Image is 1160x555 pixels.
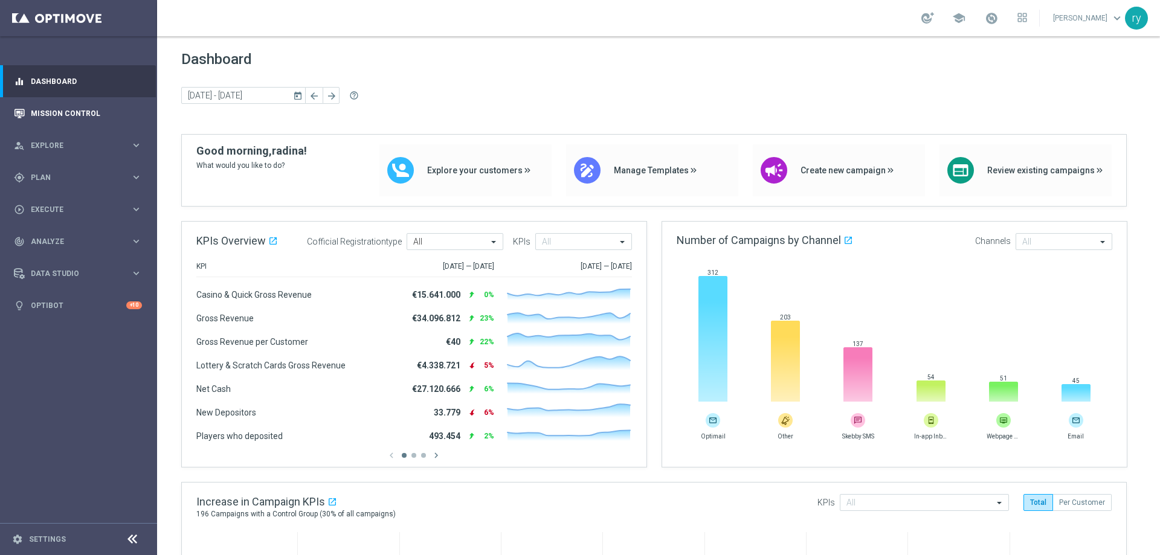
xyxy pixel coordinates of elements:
[31,65,142,97] a: Dashboard
[1110,11,1124,25] span: keyboard_arrow_down
[13,109,143,118] button: Mission Control
[13,301,143,310] button: lightbulb Optibot +10
[13,205,143,214] button: play_circle_outline Execute keyboard_arrow_right
[14,289,142,321] div: Optibot
[14,97,142,129] div: Mission Control
[14,236,130,247] div: Analyze
[14,268,130,279] div: Data Studio
[14,204,130,215] div: Execute
[14,76,25,87] i: equalizer
[12,534,23,545] i: settings
[13,269,143,278] button: Data Studio keyboard_arrow_right
[130,204,142,215] i: keyboard_arrow_right
[14,172,130,183] div: Plan
[952,11,965,25] span: school
[14,140,25,151] i: person_search
[14,65,142,97] div: Dashboard
[31,97,142,129] a: Mission Control
[130,236,142,247] i: keyboard_arrow_right
[14,140,130,151] div: Explore
[14,236,25,247] i: track_changes
[130,172,142,183] i: keyboard_arrow_right
[14,204,25,215] i: play_circle_outline
[130,140,142,151] i: keyboard_arrow_right
[14,172,25,183] i: gps_fixed
[1125,7,1148,30] div: ry
[31,270,130,277] span: Data Studio
[14,300,25,311] i: lightbulb
[13,173,143,182] button: gps_fixed Plan keyboard_arrow_right
[31,238,130,245] span: Analyze
[126,301,142,309] div: +10
[31,142,130,149] span: Explore
[13,237,143,246] button: track_changes Analyze keyboard_arrow_right
[31,174,130,181] span: Plan
[130,268,142,279] i: keyboard_arrow_right
[1052,9,1125,27] a: [PERSON_NAME]keyboard_arrow_down
[29,536,66,543] a: Settings
[31,289,126,321] a: Optibot
[13,141,143,150] button: person_search Explore keyboard_arrow_right
[13,77,143,86] button: equalizer Dashboard
[31,206,130,213] span: Execute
